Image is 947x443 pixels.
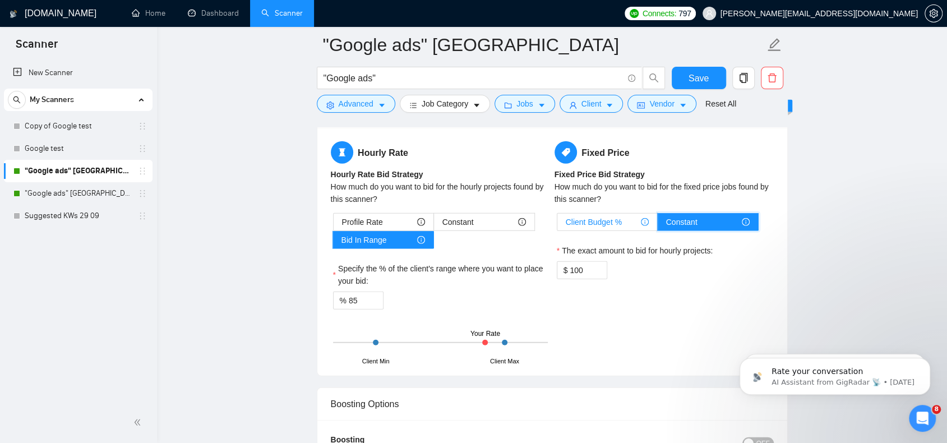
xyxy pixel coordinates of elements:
[261,8,303,18] a: searchScanner
[705,98,736,110] a: Reset All
[25,115,131,137] a: Copy of Google test
[7,36,67,59] span: Scanner
[723,334,947,413] iframe: Intercom notifications message
[742,218,750,226] span: info-circle
[188,8,239,18] a: dashboardDashboard
[422,98,468,110] span: Job Category
[342,214,383,230] span: Profile Rate
[504,101,512,109] span: folder
[4,89,153,227] li: My Scanners
[761,73,783,83] span: delete
[25,182,131,205] a: "Google ads" [GEOGRAPHIC_DATA]
[138,189,147,198] span: holder
[349,292,383,309] input: Specify the % of the client's range where you want to place your bid:
[732,67,755,89] button: copy
[630,9,639,18] img: upwork-logo.png
[606,101,613,109] span: caret-down
[326,101,334,109] span: setting
[8,91,26,109] button: search
[138,167,147,176] span: holder
[341,232,387,248] span: Bid In Range
[761,67,783,89] button: delete
[13,62,144,84] a: New Scanner
[495,95,555,113] button: folderJobscaret-down
[417,218,425,226] span: info-circle
[557,244,713,257] label: The exact amount to bid for hourly projects:
[767,38,782,52] span: edit
[925,9,943,18] a: setting
[339,98,373,110] span: Advanced
[324,71,623,85] input: Search Freelance Jobs...
[733,73,754,83] span: copy
[25,137,131,160] a: Google test
[331,181,550,205] div: How much do you want to bid for the hourly projects found by this scanner?
[10,5,17,23] img: logo
[132,8,165,18] a: homeHome
[133,417,145,428] span: double-left
[627,95,696,113] button: idcardVendorcaret-down
[470,329,500,339] div: Your Rate
[569,101,577,109] span: user
[138,211,147,220] span: holder
[672,67,726,89] button: Save
[566,214,622,230] span: Client Budget %
[637,101,645,109] span: idcard
[772,101,787,110] span: New
[679,101,687,109] span: caret-down
[643,67,665,89] button: search
[643,7,676,20] span: Connects:
[641,218,649,226] span: info-circle
[362,357,390,366] div: Client Min
[317,95,395,113] button: settingAdvancedcaret-down
[666,214,697,230] span: Constant
[417,236,425,244] span: info-circle
[555,181,774,205] div: How much do you want to bid for the fixed price jobs found by this scanner?
[333,262,548,287] label: Specify the % of the client's range where you want to place your bid:
[649,98,674,110] span: Vendor
[8,96,25,104] span: search
[25,205,131,227] a: Suggested KWs 29 09
[378,101,386,109] span: caret-down
[560,95,623,113] button: userClientcaret-down
[490,357,519,366] div: Client Max
[581,98,602,110] span: Client
[473,101,481,109] span: caret-down
[555,170,645,179] b: Fixed Price Bid Strategy
[25,160,131,182] a: "Google ads" [GEOGRAPHIC_DATA]
[409,101,417,109] span: bars
[4,62,153,84] li: New Scanner
[442,214,474,230] span: Constant
[925,4,943,22] button: setting
[30,89,74,111] span: My Scanners
[643,73,664,83] span: search
[705,10,713,17] span: user
[138,144,147,153] span: holder
[689,71,709,85] span: Save
[323,31,765,59] input: Scanner name...
[538,101,546,109] span: caret-down
[909,405,936,432] iframe: Intercom live chat
[555,141,774,164] h5: Fixed Price
[400,95,490,113] button: barsJob Categorycaret-down
[331,388,774,420] div: Boosting Options
[331,141,353,164] span: hourglass
[570,262,606,279] input: The exact amount to bid for hourly projects:
[138,122,147,131] span: holder
[932,405,941,414] span: 8
[331,170,423,179] b: Hourly Rate Bid Strategy
[331,141,550,164] h5: Hourly Rate
[628,75,635,82] span: info-circle
[555,141,577,164] span: tag
[925,9,942,18] span: setting
[678,7,691,20] span: 797
[518,218,526,226] span: info-circle
[516,98,533,110] span: Jobs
